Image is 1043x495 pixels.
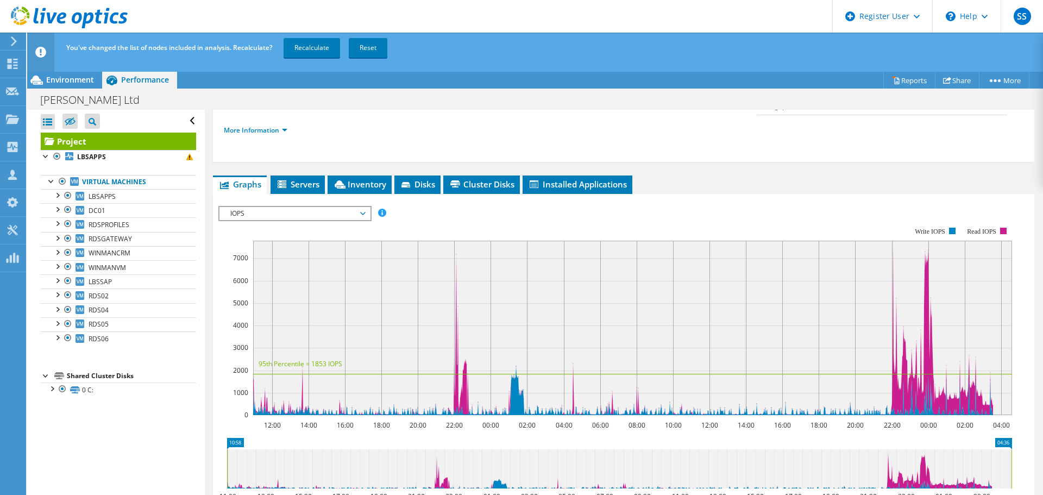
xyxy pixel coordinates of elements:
[41,217,196,231] a: RDSPROFILES
[264,421,281,430] text: 12:00
[89,277,112,286] span: LBSSAP
[89,263,126,272] span: WINMANVM
[66,43,272,52] span: You've changed the list of nodes included in analysis. Recalculate?
[233,276,248,285] text: 6000
[665,421,682,430] text: 10:00
[883,72,935,89] a: Reports
[41,303,196,317] a: RDS04
[233,321,248,330] text: 4000
[337,421,354,430] text: 16:00
[225,207,365,220] span: IOPS
[935,72,979,89] a: Share
[349,38,387,58] a: Reset
[89,319,109,329] span: RDS05
[276,179,319,190] span: Servers
[400,179,435,190] span: Disks
[41,133,196,150] a: Project
[701,421,718,430] text: 12:00
[41,260,196,274] a: WINMANVM
[244,410,248,419] text: 0
[482,421,499,430] text: 00:00
[41,317,196,331] a: RDS05
[1014,8,1031,25] span: SS
[259,359,342,368] text: 95th Percentile = 1853 IOPS
[89,334,109,343] span: RDS06
[89,248,130,258] span: WINMANCRM
[89,206,105,215] span: DC01
[41,175,196,189] a: Virtual Machines
[528,179,627,190] span: Installed Applications
[233,343,248,352] text: 3000
[300,421,317,430] text: 14:00
[41,331,196,346] a: RDS06
[519,421,536,430] text: 02:00
[224,126,287,135] a: More Information
[967,228,997,235] text: Read IOPS
[233,388,248,397] text: 1000
[233,253,248,262] text: 7000
[629,421,645,430] text: 08:00
[556,421,573,430] text: 04:00
[410,421,426,430] text: 20:00
[373,421,390,430] text: 18:00
[233,298,248,308] text: 5000
[333,179,386,190] span: Inventory
[41,289,196,303] a: RDS02
[41,383,196,397] a: 0 C:
[738,421,755,430] text: 14:00
[67,369,196,383] div: Shared Cluster Disks
[446,421,463,430] text: 22:00
[89,291,109,300] span: RDS02
[592,421,609,430] text: 06:00
[41,150,196,164] a: LBSAPPS
[41,189,196,203] a: LBSAPPS
[41,232,196,246] a: RDSGATEWAY
[810,421,827,430] text: 18:00
[233,366,248,375] text: 2000
[89,192,116,201] span: LBSAPPS
[847,421,864,430] text: 20:00
[915,228,945,235] text: Write IOPS
[449,179,514,190] span: Cluster Disks
[77,152,106,161] b: LBSAPPS
[46,74,94,85] span: Environment
[920,421,937,430] text: 00:00
[774,421,791,430] text: 16:00
[41,246,196,260] a: WINMANCRM
[89,305,109,315] span: RDS04
[218,179,261,190] span: Graphs
[946,11,956,21] svg: \n
[884,421,901,430] text: 22:00
[121,74,169,85] span: Performance
[993,421,1010,430] text: 04:00
[979,72,1029,89] a: More
[35,94,156,106] h1: [PERSON_NAME] Ltd
[957,421,973,430] text: 02:00
[41,274,196,289] a: LBSSAP
[89,220,129,229] span: RDSPROFILES
[284,38,340,58] a: Recalculate
[89,234,132,243] span: RDSGATEWAY
[41,203,196,217] a: DC01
